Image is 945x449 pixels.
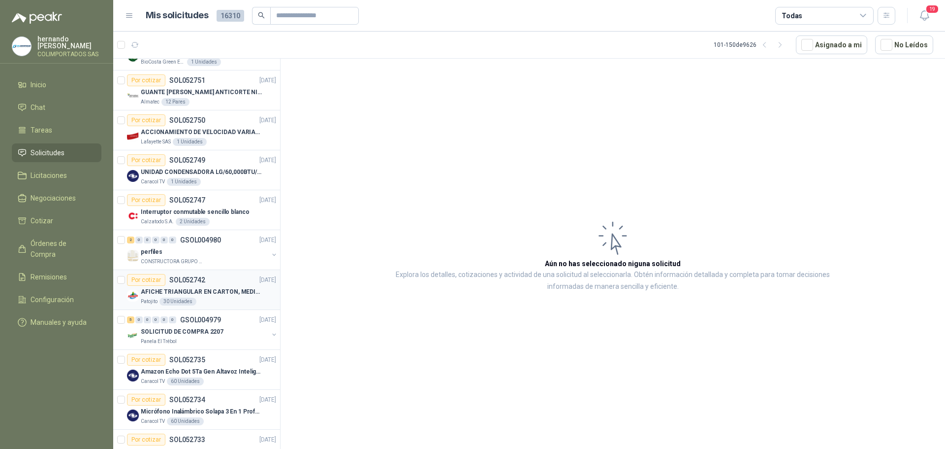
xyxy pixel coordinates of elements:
[127,74,165,86] div: Por cotizar
[12,121,101,139] a: Tareas
[127,434,165,446] div: Por cotizar
[796,35,867,54] button: Asignado a mi
[259,236,276,245] p: [DATE]
[259,315,276,325] p: [DATE]
[141,138,171,146] p: Lafayette SAS
[127,316,134,323] div: 5
[141,327,223,337] p: SOLICITUD DE COMPRA 2207
[127,210,139,222] img: Company Logo
[169,396,205,403] p: SOL052734
[141,298,157,306] p: Patojito
[127,274,165,286] div: Por cotizar
[135,316,143,323] div: 0
[127,330,139,342] img: Company Logo
[12,234,101,264] a: Órdenes de Compra
[12,313,101,332] a: Manuales y ayuda
[127,130,139,142] img: Company Logo
[545,258,681,269] h3: Aún no has seleccionado niguna solicitud
[31,272,67,282] span: Remisiones
[127,250,139,262] img: Company Logo
[141,178,165,186] p: Caracol TV
[161,98,189,106] div: 12 Pares
[127,394,165,406] div: Por cotizar
[141,128,263,137] p: ACCIONAMIENTO DE VELOCIDAD VARIABLE
[169,237,176,243] div: 0
[141,88,263,97] p: GUANTE [PERSON_NAME] ANTICORTE NIV 5 TALLA L
[141,98,159,106] p: Almatec
[169,276,205,283] p: SOL052742
[169,157,205,164] p: SOL052749
[127,410,139,421] img: Company Logo
[127,354,165,366] div: Por cotizar
[113,70,280,110] a: Por cotizarSOL052751[DATE] Company LogoGUANTE [PERSON_NAME] ANTICORTE NIV 5 TALLA LAlmatec12 Pares
[259,76,276,85] p: [DATE]
[12,290,101,309] a: Configuración
[187,58,221,66] div: 1 Unidades
[259,395,276,405] p: [DATE]
[259,116,276,125] p: [DATE]
[176,218,210,226] div: 2 Unidades
[144,316,151,323] div: 0
[31,147,64,158] span: Solicitudes
[113,270,280,310] a: Por cotizarSOL052742[DATE] Company LogoAFICHE TRIANGULAR EN CARTON, MEDIDAS 30 CM X 45 CMPatojito...
[31,193,76,204] span: Negociaciones
[141,207,249,217] p: Interruptor conmutable sencillo blanco
[141,378,165,385] p: Caracol TV
[160,237,168,243] div: 0
[167,178,201,186] div: 1 Unidades
[113,150,280,190] a: Por cotizarSOL052749[DATE] Company LogoUNIDAD CONDENSADORA LG/60,000BTU/220V/R410A: ICaracol TV1 ...
[127,370,139,381] img: Company Logo
[259,355,276,365] p: [DATE]
[169,77,205,84] p: SOL052751
[127,194,165,206] div: Por cotizar
[169,436,205,443] p: SOL052733
[37,35,101,49] p: hernando [PERSON_NAME]
[12,211,101,230] a: Cotizar
[141,287,263,297] p: AFICHE TRIANGULAR EN CARTON, MEDIDAS 30 CM X 45 CM
[259,276,276,285] p: [DATE]
[12,37,31,56] img: Company Logo
[173,138,207,146] div: 1 Unidades
[31,79,46,90] span: Inicio
[141,367,263,377] p: Amazon Echo Dot 5Ta Gen Altavoz Inteligente Alexa Azul
[259,196,276,205] p: [DATE]
[160,316,168,323] div: 0
[127,290,139,302] img: Company Logo
[127,314,278,345] a: 5 0 0 0 0 0 GSOL004979[DATE] Company LogoSOLICITUD DE COMPRA 2207Panela El Trébol
[152,316,159,323] div: 0
[141,58,185,66] p: BioCosta Green Energy S.A.S
[169,197,205,204] p: SOL052747
[31,215,53,226] span: Cotizar
[167,417,204,425] div: 60 Unidades
[379,269,847,293] p: Explora los detalles, cotizaciones y actividad de una solicitud al seleccionarla. Obtén informaci...
[180,237,221,243] p: GSOL004980
[135,237,143,243] div: 0
[141,168,263,177] p: UNIDAD CONDENSADORA LG/60,000BTU/220V/R410A: I
[875,35,933,54] button: No Leídos
[915,7,933,25] button: 19
[31,238,92,260] span: Órdenes de Compra
[169,316,176,323] div: 0
[31,294,74,305] span: Configuración
[180,316,221,323] p: GSOL004979
[259,435,276,445] p: [DATE]
[141,258,203,266] p: CONSTRUCTORA GRUPO FIP
[141,338,177,345] p: Panela El Trébol
[925,4,939,14] span: 19
[141,218,174,226] p: Calzatodo S.A.
[127,114,165,126] div: Por cotizar
[127,90,139,102] img: Company Logo
[12,166,101,185] a: Licitaciones
[144,237,151,243] div: 0
[782,10,802,21] div: Todas
[159,298,196,306] div: 30 Unidades
[127,237,134,243] div: 2
[127,234,278,266] a: 2 0 0 0 0 0 GSOL004980[DATE] Company LogoperfilesCONSTRUCTORA GRUPO FIP
[31,102,45,113] span: Chat
[113,390,280,430] a: Por cotizarSOL052734[DATE] Company LogoMicrófono Inalámbrico Solapa 3 En 1 Profesional F11-2 X2Ca...
[169,117,205,124] p: SOL052750
[31,170,67,181] span: Licitaciones
[146,8,209,23] h1: Mis solicitudes
[127,170,139,182] img: Company Logo
[141,247,162,257] p: perfiles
